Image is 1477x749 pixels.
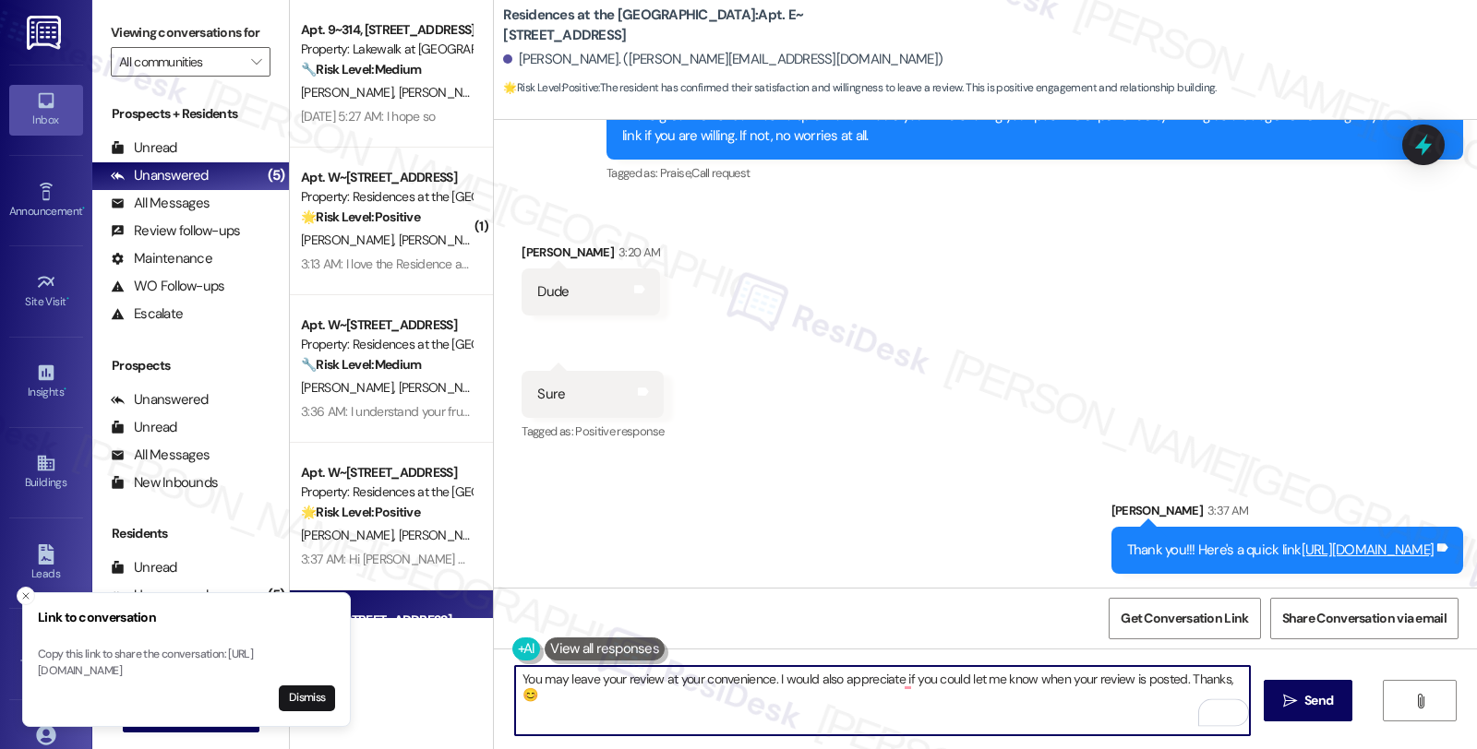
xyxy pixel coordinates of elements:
div: Prospects [92,356,289,375]
input: All communities [119,47,241,77]
div: Apt. W~[STREET_ADDRESS] [301,168,472,187]
div: Residents [92,524,289,543]
div: Apt. W~[STREET_ADDRESS] [301,315,472,335]
i:  [1413,694,1427,708]
div: All Messages [111,194,210,213]
div: Dude [537,282,569,302]
label: Viewing conversations for [111,18,270,47]
div: Tagged as: [606,160,1463,186]
a: Templates • [9,629,83,679]
div: [PERSON_NAME]. ([PERSON_NAME][EMAIL_ADDRESS][DOMAIN_NAME]) [503,50,943,69]
i:  [1283,694,1297,708]
span: : The resident has confirmed their satisfaction and willingness to leave a review. This is positi... [503,78,1216,98]
a: Insights • [9,357,83,407]
a: Site Visit • [9,267,83,316]
span: [PERSON_NAME] [399,527,491,543]
strong: 🌟 Risk Level: Positive [301,504,420,520]
span: [PERSON_NAME] [399,84,491,101]
div: Prospects + Residents [92,104,289,124]
button: Share Conversation via email [1270,598,1459,639]
button: Close toast [17,587,35,605]
span: [PERSON_NAME] [399,379,491,396]
textarea: To enrich screen reader interactions, please activate Accessibility in Grammarly extension settings [515,666,1250,735]
div: Property: Residences at the [GEOGRAPHIC_DATA] [301,187,472,207]
span: [PERSON_NAME] [301,527,399,543]
div: Property: Lakewalk at [GEOGRAPHIC_DATA] [301,40,472,59]
div: Apt. E~[STREET_ADDRESS] [301,611,472,630]
a: Leads [9,539,83,588]
div: [PERSON_NAME] [522,243,660,268]
div: Apt. W~[STREET_ADDRESS] [301,463,472,482]
span: Praise , [660,165,691,181]
span: • [66,292,69,305]
div: Unanswered [111,166,209,185]
a: Inbox [9,85,83,135]
button: Send [1264,680,1353,721]
div: Review follow-ups [111,221,240,241]
div: Property: Residences at the [GEOGRAPHIC_DATA] [301,335,472,354]
div: That's great news! Can I ask a quick favor...would you mind sharing your positive experience by w... [622,106,1434,146]
a: [URL][DOMAIN_NAME] [1302,541,1435,559]
b: Residences at the [GEOGRAPHIC_DATA]: Apt. E~[STREET_ADDRESS] [503,6,872,45]
div: [PERSON_NAME] [1111,501,1464,527]
div: WO Follow-ups [111,277,224,296]
strong: 🌟 Risk Level: Positive [503,80,598,95]
div: [DATE] 5:27 AM: I hope so [301,108,436,125]
span: Call request [691,165,750,181]
div: Thank you!!! Here's a quick link [1127,541,1435,560]
span: [PERSON_NAME] [301,232,399,248]
strong: 🔧 Risk Level: Medium [301,356,421,373]
span: • [82,202,85,215]
img: ResiDesk Logo [27,16,65,50]
div: Unread [111,418,177,437]
div: Sure [537,385,565,404]
button: Dismiss [279,685,335,711]
div: Maintenance [111,249,212,268]
span: Send [1304,691,1333,710]
div: Unanswered [111,390,209,410]
div: Property: Residences at the [GEOGRAPHIC_DATA] [301,482,472,502]
span: [PERSON_NAME] [301,84,399,101]
div: 3:20 AM [614,243,660,262]
h3: Link to conversation [38,608,335,627]
i:  [251,54,261,69]
button: Get Conversation Link [1109,598,1260,639]
div: Apt. 9~314, [STREET_ADDRESS] [301,20,472,40]
div: Tagged as: [522,418,664,445]
div: 3:37 AM [1203,501,1248,520]
span: [PERSON_NAME] Darko [399,232,525,248]
div: Escalate [111,304,183,324]
span: Share Conversation via email [1282,609,1447,628]
span: Positive response [575,423,664,439]
div: Unread [111,558,177,577]
div: Unread [111,138,177,158]
a: Buildings [9,447,83,497]
span: • [64,383,66,396]
div: All Messages [111,446,210,465]
strong: 🌟 Risk Level: Positive [301,208,420,225]
p: Copy this link to share the conversation: [URL][DOMAIN_NAME] [38,647,335,679]
strong: 🔧 Risk Level: Medium [301,61,421,77]
div: (5) [263,161,290,190]
span: Get Conversation Link [1121,609,1248,628]
span: [PERSON_NAME] [301,379,399,396]
div: 3:37 AM: Hi [PERSON_NAME] and [PERSON_NAME], I'm glad to hear that work order 3083-1 was complete... [301,551,1415,567]
div: New Inbounds [111,473,218,493]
